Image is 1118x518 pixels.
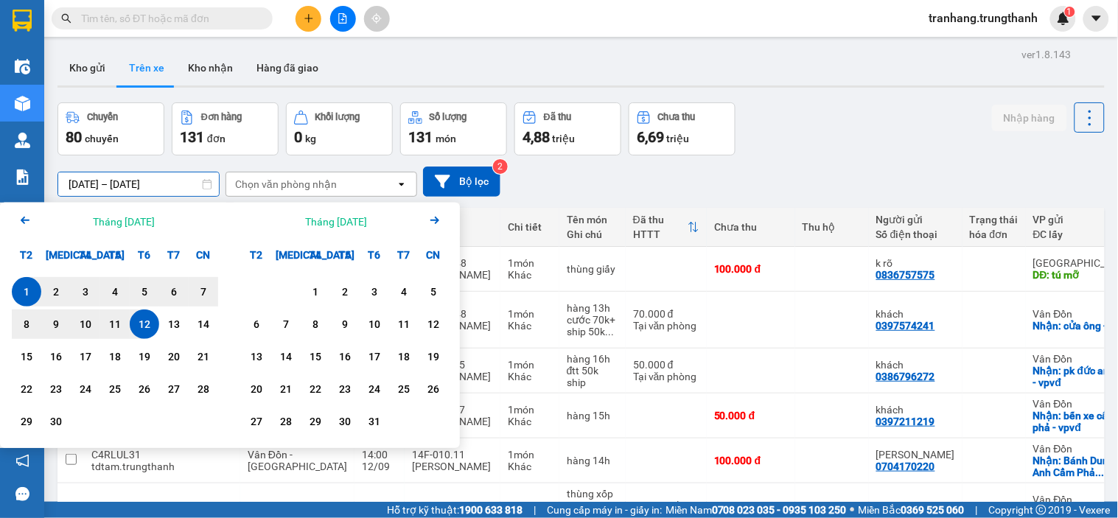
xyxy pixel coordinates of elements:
[271,342,301,371] div: Choose Thứ Ba, tháng 10 14 2025. It's available.
[100,342,130,371] div: Choose Thứ Năm, tháng 09 18 2025. It's available.
[567,214,618,225] div: Tên món
[364,283,385,301] div: 3
[459,504,523,516] strong: 1900 633 818
[508,221,552,233] div: Chi tiết
[91,449,233,461] div: C4RLUL31
[57,102,164,155] button: Chuyến80chuyến
[876,500,955,511] div: khách
[246,315,267,333] div: 6
[134,348,155,365] div: 19
[360,374,389,404] div: Choose Thứ Sáu, tháng 10 24 2025. It's available.
[534,502,536,518] span: |
[876,404,955,416] div: khách
[242,240,271,270] div: T2
[419,309,448,339] div: Choose Chủ Nhật, tháng 10 12 2025. It's available.
[100,240,130,270] div: T5
[294,128,302,146] span: 0
[58,172,219,196] input: Select a date range.
[633,371,699,382] div: Tại văn phòng
[189,374,218,404] div: Choose Chủ Nhật, tháng 09 28 2025. It's available.
[423,380,444,398] div: 26
[245,50,330,85] button: Hàng đã giao
[301,342,330,371] div: Choose Thứ Tư, tháng 10 15 2025. It's available.
[389,374,419,404] div: Choose Thứ Bảy, tháng 10 25 2025. It's available.
[305,380,326,398] div: 22
[976,502,978,518] span: |
[248,449,347,472] span: Vân Đồn - [GEOGRAPHIC_DATA]
[1022,46,1072,63] div: ver 1.8.143
[360,309,389,339] div: Choose Thứ Sáu, tháng 10 10 2025. It's available.
[876,320,935,332] div: 0397574241
[567,455,618,466] div: hàng 14h
[134,380,155,398] div: 26
[159,240,189,270] div: T7
[189,309,218,339] div: Choose Chủ Nhật, tháng 09 14 2025. It's available.
[164,283,184,301] div: 6
[130,374,159,404] div: Choose Thứ Sáu, tháng 09 26 2025. It's available.
[714,221,788,233] div: Chưa thu
[360,342,389,371] div: Choose Thứ Sáu, tháng 10 17 2025. It's available.
[189,240,218,270] div: CN
[412,449,493,461] div: 14F-010.11
[876,269,935,281] div: 0836757575
[246,380,267,398] div: 20
[75,348,96,365] div: 17
[426,211,444,229] svg: Arrow Right
[394,315,414,333] div: 11
[105,348,125,365] div: 18
[159,374,189,404] div: Choose Thứ Bảy, tháng 09 27 2025. It's available.
[130,240,159,270] div: T6
[46,348,66,365] div: 16
[330,407,360,436] div: Choose Thứ Năm, tháng 10 30 2025. It's available.
[567,302,618,314] div: hàng 13h
[100,374,130,404] div: Choose Thứ Năm, tháng 09 25 2025. It's available.
[75,283,96,301] div: 3
[164,348,184,365] div: 20
[159,277,189,307] div: Choose Thứ Bảy, tháng 09 6 2025. It's available.
[970,228,1019,240] div: hóa đơn
[15,169,30,185] img: solution-icon
[159,309,189,339] div: Choose Thứ Bảy, tháng 09 13 2025. It's available.
[547,502,662,518] span: Cung cấp máy in - giấy in:
[394,283,414,301] div: 4
[714,263,788,275] div: 100.000 đ
[901,504,965,516] strong: 0369 525 060
[567,365,618,388] div: đtt 50k ship
[419,277,448,307] div: Choose Chủ Nhật, tháng 10 5 2025. It's available.
[301,374,330,404] div: Choose Thứ Tư, tháng 10 22 2025. It's available.
[75,315,96,333] div: 10
[423,315,444,333] div: 12
[876,461,935,472] div: 0704170220
[201,112,242,122] div: Đơn hàng
[714,455,788,466] div: 100.000 đ
[859,502,965,518] span: Miền Bắc
[362,500,397,511] div: 15:00
[15,133,30,148] img: warehouse-icon
[301,407,330,436] div: Choose Thứ Tư, tháng 10 29 2025. It's available.
[242,342,271,371] div: Choose Thứ Hai, tháng 10 13 2025. It's available.
[493,159,508,174] sup: 2
[419,374,448,404] div: Choose Chủ Nhật, tháng 10 26 2025. It's available.
[850,507,855,513] span: ⚪️
[876,214,955,225] div: Người gửi
[387,502,523,518] span: Hỗ trợ kỹ thuật:
[876,228,955,240] div: Số điện thoại
[71,277,100,307] div: Choose Thứ Tư, tháng 09 3 2025. It's available.
[508,404,552,416] div: 1 món
[394,380,414,398] div: 25
[271,407,301,436] div: Choose Thứ Ba, tháng 10 28 2025. It's available.
[93,214,155,229] div: Tháng [DATE]
[46,380,66,398] div: 23
[658,112,696,122] div: Chưa thu
[508,500,552,511] div: 1 món
[666,133,689,144] span: triệu
[633,308,699,320] div: 70.000 đ
[514,102,621,155] button: Đã thu4,88 triệu
[100,309,130,339] div: Choose Thứ Năm, tháng 09 11 2025. It's available.
[15,59,30,74] img: warehouse-icon
[876,359,955,371] div: khách
[304,13,314,24] span: plus
[1065,7,1075,17] sup: 1
[15,454,29,468] span: notification
[360,407,389,436] div: Choose Thứ Sáu, tháng 10 31 2025. It's available.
